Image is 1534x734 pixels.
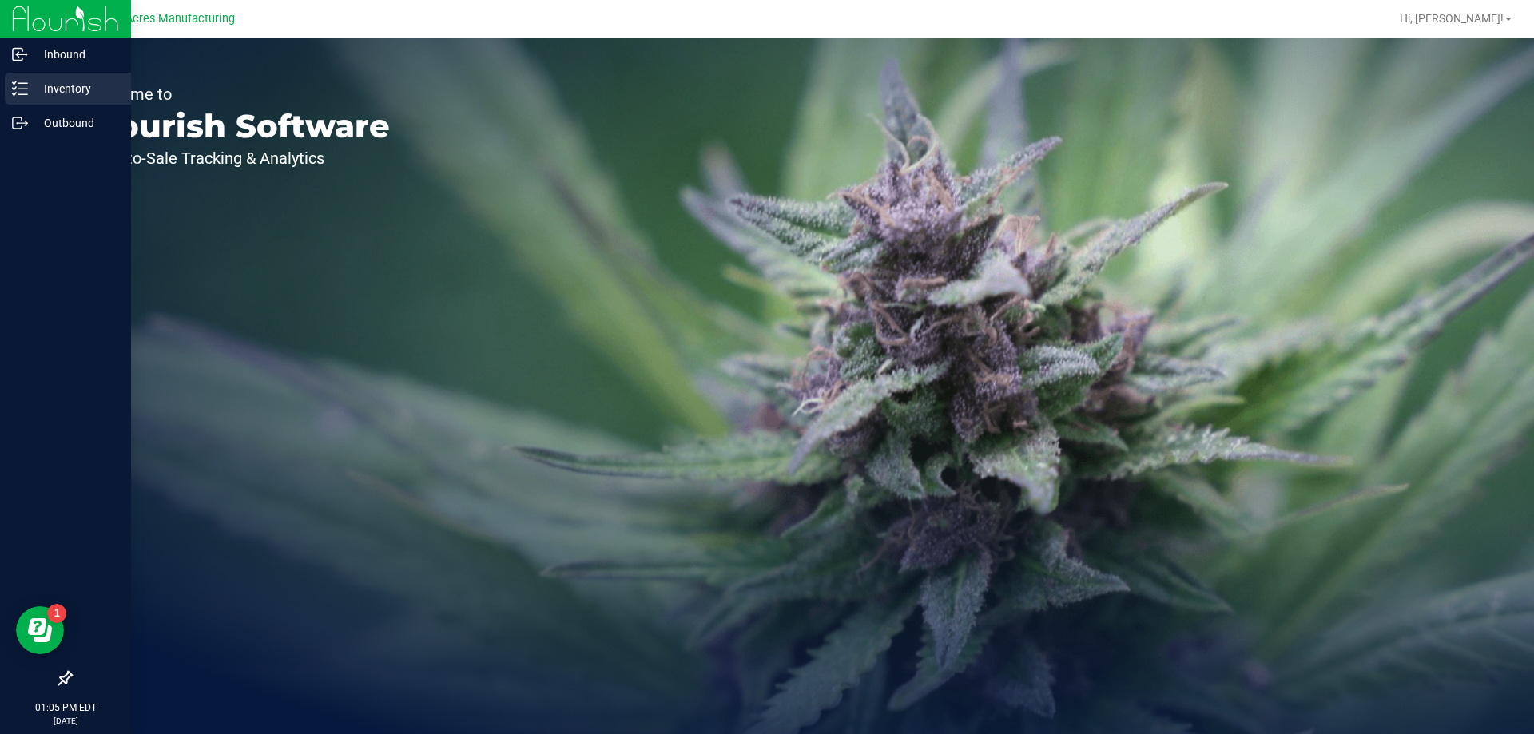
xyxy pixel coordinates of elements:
[7,715,124,727] p: [DATE]
[12,115,28,131] inline-svg: Outbound
[28,45,124,64] p: Inbound
[1400,12,1504,25] span: Hi, [PERSON_NAME]!
[16,606,64,654] iframe: Resource center
[7,700,124,715] p: 01:05 PM EDT
[28,113,124,133] p: Outbound
[86,150,390,166] p: Seed-to-Sale Tracking & Analytics
[47,604,66,623] iframe: Resource center unread badge
[91,12,235,26] span: Green Acres Manufacturing
[86,110,390,142] p: Flourish Software
[28,79,124,98] p: Inventory
[12,46,28,62] inline-svg: Inbound
[12,81,28,97] inline-svg: Inventory
[86,86,390,102] p: Welcome to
